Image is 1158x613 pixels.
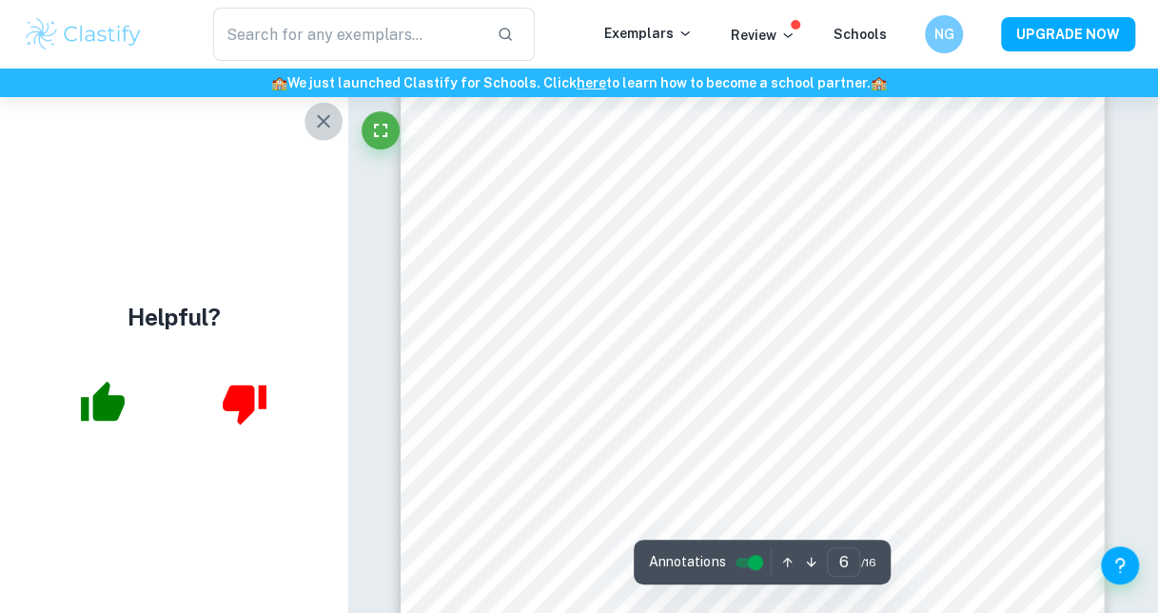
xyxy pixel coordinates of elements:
[834,27,887,42] a: Schools
[128,299,221,333] h4: Helpful?
[604,23,693,44] p: Exemplars
[271,75,287,90] span: 🏫
[1001,17,1135,51] button: UPGRADE NOW
[213,8,482,61] input: Search for any exemplars...
[1101,546,1139,584] button: Help and Feedback
[4,72,1154,93] h6: We just launched Clastify for Schools. Click to learn how to become a school partner.
[925,15,963,53] button: NG
[731,25,795,46] p: Review
[860,554,875,571] span: / 16
[933,24,955,45] h6: NG
[649,552,725,572] span: Annotations
[871,75,887,90] span: 🏫
[23,15,144,53] img: Clastify logo
[362,111,400,149] button: Fullscreen
[577,75,606,90] a: here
